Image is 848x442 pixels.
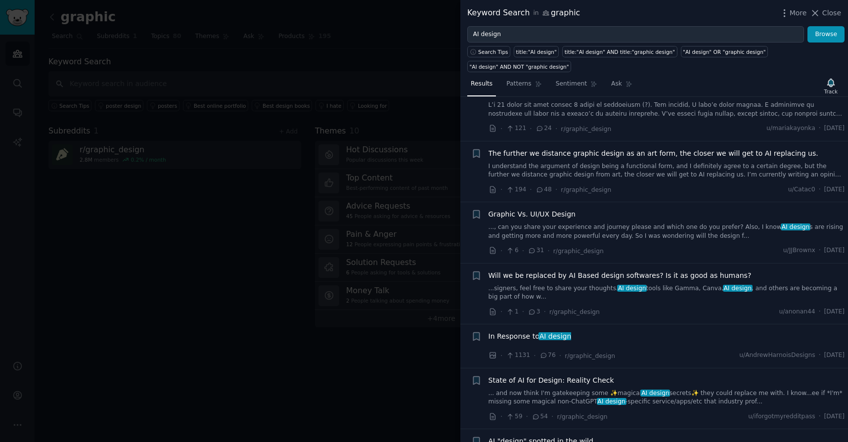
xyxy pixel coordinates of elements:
[532,412,548,421] span: 54
[819,412,821,421] span: ·
[506,351,530,360] span: 1131
[790,8,807,18] span: More
[562,46,677,57] a: title:"AI design" AND title:"graphic design"
[824,412,845,421] span: [DATE]
[533,9,538,18] span: in
[555,184,557,195] span: ·
[549,309,600,315] span: r/graphic_design
[739,351,815,360] span: u/AndrewHarnoisDesigns
[766,124,815,133] span: u/mariakayonka
[500,184,502,195] span: ·
[807,26,845,43] button: Browse
[467,26,804,43] input: Try a keyword related to your business
[779,8,807,18] button: More
[534,351,536,361] span: ·
[819,351,821,360] span: ·
[514,46,559,57] a: title:"AI design"
[530,184,532,195] span: ·
[681,46,768,57] a: "AI design" OR "graphic design"
[824,124,845,133] span: [DATE]
[683,48,766,55] div: "AI design" OR "graphic design"
[506,308,518,316] span: 1
[506,185,526,194] span: 194
[561,126,611,133] span: r/graphic_design
[597,398,626,405] span: AI design
[467,46,510,57] button: Search Tips
[470,63,569,70] div: "AI design" AND NOT "graphic design"
[489,284,845,302] a: ...signers, feel free to share your thoughts.AI designtools like Gamma, Canva,AI design, and othe...
[748,412,815,421] span: u/iforgotmyredditpass
[500,351,502,361] span: ·
[561,186,611,193] span: r/graphic_design
[783,246,815,255] span: u/JJBrownx
[467,7,580,19] div: Keyword Search graphic
[822,8,841,18] span: Close
[565,48,675,55] div: title:"AI design" AND title:"graphic design"
[539,351,556,360] span: 76
[557,413,608,420] span: r/graphic_design
[467,61,571,72] a: "AI design" AND NOT "graphic design"
[489,331,572,342] span: In Response to
[538,332,572,340] span: AI design
[489,101,845,118] a: L’i 21 dolor sit amet consec 8 adipi el seddoeiusm (?). Tem incidid, U labo’e dolor magnaa. E adm...
[555,124,557,134] span: ·
[544,307,546,317] span: ·
[528,308,540,316] span: 3
[530,124,532,134] span: ·
[500,307,502,317] span: ·
[526,411,528,422] span: ·
[516,48,557,55] div: title:"AI design"
[489,270,752,281] a: Will we be replaced by AI Based design softwares? Is it as good as humans?
[547,246,549,256] span: ·
[824,246,845,255] span: [DATE]
[819,308,821,316] span: ·
[500,411,502,422] span: ·
[489,148,818,159] a: The further we distance graphic design as an art form, the closer we will get to AI replacing us.
[565,353,615,359] span: r/graphic_design
[489,223,845,240] a: ..., can you share your experience and journey please and which one do you prefer? Also, I knowAI...
[608,76,636,96] a: Ask
[821,76,841,96] button: Track
[551,411,553,422] span: ·
[536,124,552,133] span: 24
[788,185,815,194] span: u/Catac0
[824,308,845,316] span: [DATE]
[556,80,587,88] span: Sentiment
[506,246,518,255] span: 6
[506,124,526,133] span: 121
[500,124,502,134] span: ·
[489,331,572,342] a: In Response toAI design
[552,76,601,96] a: Sentiment
[819,246,821,255] span: ·
[824,88,838,95] div: Track
[824,351,845,360] span: [DATE]
[611,80,622,88] span: Ask
[489,209,576,220] a: Graphic Vs. UI/UX Design
[506,80,531,88] span: Patterns
[819,185,821,194] span: ·
[522,246,524,256] span: ·
[819,124,821,133] span: ·
[617,285,647,292] span: AI design
[781,223,810,230] span: AI design
[489,389,845,406] a: ... and now think I'm gatekeeping some ✨magicalAI designsecrets✨ they could replace me with. I kn...
[503,76,545,96] a: Patterns
[553,248,604,255] span: r/graphic_design
[779,308,815,316] span: u/anonan44
[471,80,492,88] span: Results
[824,185,845,194] span: [DATE]
[528,246,544,255] span: 31
[559,351,561,361] span: ·
[489,375,614,386] a: State of AI for Design: Reality Check
[810,8,841,18] button: Close
[478,48,508,55] span: Search Tips
[536,185,552,194] span: 48
[500,246,502,256] span: ·
[723,285,753,292] span: AI design
[640,390,670,397] span: AI design
[489,162,845,179] a: I understand the argument of design being a functional form, and I definitely agree to a certain ...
